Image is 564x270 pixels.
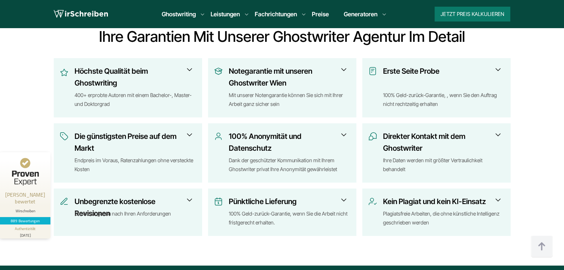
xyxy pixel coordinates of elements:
[75,196,191,207] h3: Unbegrenzte kostenlose Revisionen
[60,67,69,79] img: Höchste Qualität beim Ghostwriting
[383,156,505,174] div: Ihre Daten werden mit größter Vertraulichkeit behandelt
[368,67,377,76] img: Erste Seite Probe
[214,67,223,76] img: Notegarantie mit unseren Ghostwriter Wien
[383,130,500,154] h3: Direkter Kontakt mit dem Ghostwriter
[3,209,47,213] div: Wirschreiben
[75,65,191,89] h3: Höchste Qualität beim Ghostwriting
[383,91,505,109] div: 100% Geld-zurück-Garantie, , wenn Sie den Auftrag nicht rechtzeitig erhalten
[344,10,377,19] a: Generatoren
[368,197,377,206] img: Kein Plagiat und kein KI-Einsatz
[214,197,223,206] img: Pünktliche Lieferung
[75,156,196,174] div: Endpreis im Voraus, Ratenzahlungen ohne versteckte Kosten
[60,197,69,206] img: Unbegrenzte kostenlose Revisionen
[383,65,500,89] h3: Erste Seite Probe
[383,196,500,207] h3: Kein Plagiat und kein KI-Einsatz
[229,156,350,174] div: Dank der geschützter Kommunikation mit Ihrem Ghostwriter privat Ihre Anonymität gewährleistet
[229,130,346,154] h3: 100% Anonymität und Datenschutz
[54,9,108,20] img: logo wirschreiben
[75,209,196,227] div: Die Arbeit genau nach Ihren Anforderungen
[162,10,196,19] a: Ghostwriting
[75,130,191,154] h3: Die günstigsten Preise auf dem Markt
[211,10,240,19] a: Leistungen
[229,196,346,207] h3: Pünktliche Lieferung
[383,209,505,227] div: Plagiatsfreie Arbeiten, die ohne künstliche Intelligenz geschrieben werden
[229,91,350,109] div: Mit unserer Notengarantie können Sie sich mit Ihrer Arbeit ganz sicher sein
[75,91,196,109] div: 400+ erprobte Autoren mit einem Bachelor-, Master- und Doktorgrad
[229,65,346,89] h3: Notegarantie mit unseren Ghostwriter Wien
[435,7,510,21] button: Jetzt Preis kalkulieren
[255,10,297,19] a: Fachrichtungen
[15,226,36,231] div: Authentizität
[54,28,511,46] h2: Ihre Garantien mit unserer Ghostwriter Agentur im Detail
[229,209,350,227] div: 100% Geld-zurück-Garantie, wenn Sie die Arbeit nicht fristgerecht erhalten.
[531,236,553,258] img: button top
[312,10,329,18] a: Preise
[3,231,47,237] div: [DATE]
[60,132,69,141] img: Die günstigsten Preise auf dem Markt
[368,132,377,141] img: Direkter Kontakt mit dem Ghostwriter
[214,132,223,141] img: 100% Anonymität und Datenschutz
